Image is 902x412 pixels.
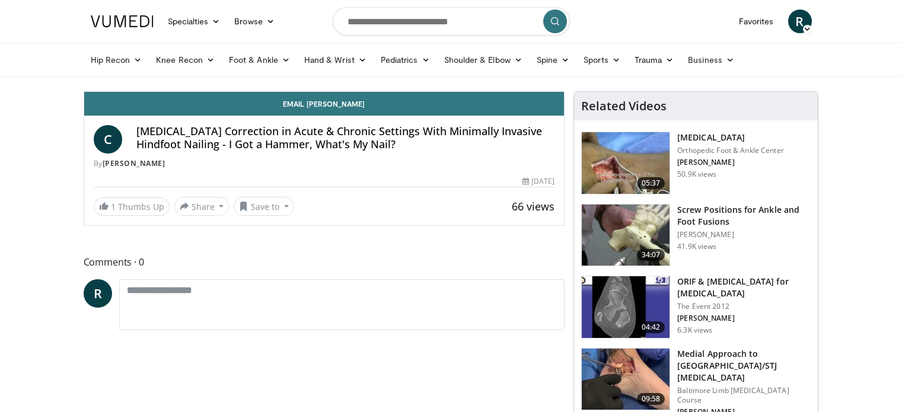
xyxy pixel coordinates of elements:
button: Share [174,197,230,216]
p: Baltimore Limb [MEDICAL_DATA] Course [677,386,811,405]
span: 66 views [512,199,554,213]
div: [DATE] [522,176,554,187]
a: Knee Recon [149,48,222,72]
button: Save to [234,197,294,216]
span: 34:07 [637,249,665,261]
a: R [84,279,112,308]
img: E-HI8y-Omg85H4KX4xMDoxOmtxOwKG7D_4.150x105_q85_crop-smart_upscale.jpg [582,276,670,338]
span: 09:58 [637,393,665,405]
a: Favorites [732,9,781,33]
a: [PERSON_NAME] [103,158,165,168]
p: [PERSON_NAME] [677,158,784,167]
span: 04:42 [637,321,665,333]
a: 1 Thumbs Up [94,197,170,216]
p: [PERSON_NAME] [677,314,811,323]
a: Pediatrics [374,48,437,72]
a: Hip Recon [84,48,149,72]
a: 04:42 ORIF & [MEDICAL_DATA] for [MEDICAL_DATA] The Event 2012 [PERSON_NAME] 6.3K views [581,276,811,338]
a: Foot & Ankle [222,48,297,72]
img: VuMedi Logo [91,15,154,27]
a: Shoulder & Elbow [437,48,530,72]
a: Trauma [627,48,681,72]
p: 6.3K views [677,325,712,335]
h3: ORIF & [MEDICAL_DATA] for [MEDICAL_DATA] [677,276,811,299]
p: 41.9K views [677,242,716,251]
p: [PERSON_NAME] [677,230,811,239]
a: R [788,9,812,33]
a: Hand & Wrist [297,48,374,72]
p: The Event 2012 [677,302,811,311]
img: b3e585cd-3312-456d-b1b7-4eccbcdb01ed.150x105_q85_crop-smart_upscale.jpg [582,349,670,410]
a: 05:37 [MEDICAL_DATA] Orthopedic Foot & Ankle Center [PERSON_NAME] 50.9K views [581,132,811,194]
div: By [94,158,555,169]
input: Search topics, interventions [333,7,570,36]
a: Sports [576,48,627,72]
a: Business [681,48,741,72]
h3: Screw Positions for Ankle and Foot Fusions [677,204,811,228]
a: Specialties [161,9,228,33]
a: Spine [530,48,576,72]
img: 67572_0000_3.png.150x105_q85_crop-smart_upscale.jpg [582,205,670,266]
h3: [MEDICAL_DATA] [677,132,784,143]
h4: [MEDICAL_DATA] Correction in Acute & Chronic Settings With Minimally Invasive Hindfoot Nailing - ... [136,125,555,151]
h4: Related Videos [581,99,667,113]
span: Comments 0 [84,254,565,270]
a: Browse [227,9,282,33]
p: Orthopedic Foot & Ankle Center [677,146,784,155]
img: 545635_3.png.150x105_q85_crop-smart_upscale.jpg [582,132,670,194]
a: C [94,125,122,154]
span: 05:37 [637,177,665,189]
a: Email [PERSON_NAME] [84,92,565,116]
a: 34:07 Screw Positions for Ankle and Foot Fusions [PERSON_NAME] 41.9K views [581,204,811,267]
span: 1 [111,201,116,212]
p: 50.9K views [677,170,716,179]
h3: Medial Approach to [GEOGRAPHIC_DATA]/STJ [MEDICAL_DATA] [677,348,811,384]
